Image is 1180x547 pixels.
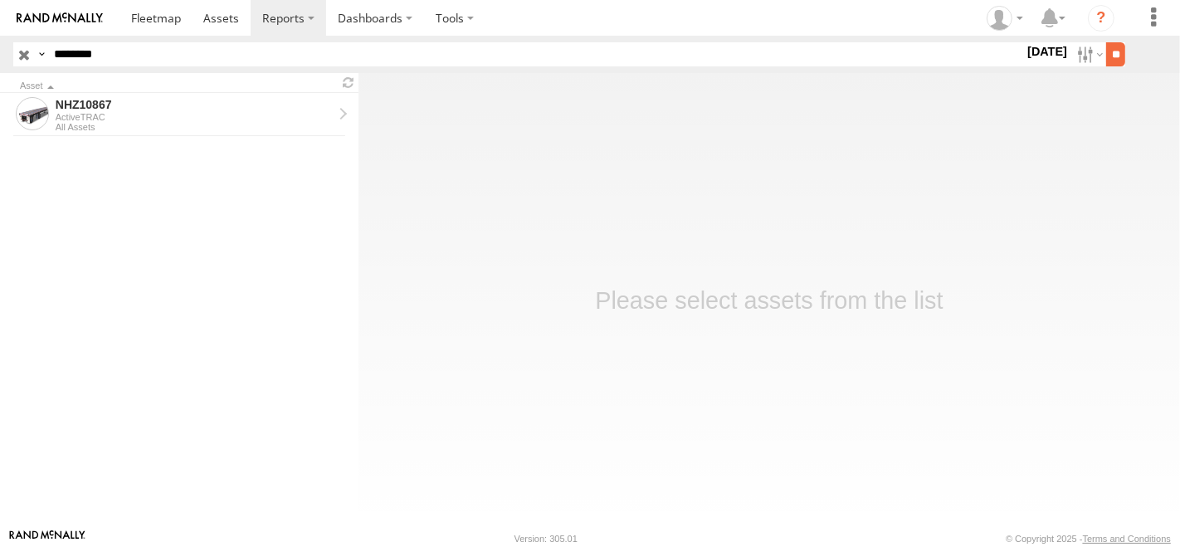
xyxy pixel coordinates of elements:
[20,82,332,90] div: Click to Sort
[514,534,578,544] div: Version: 305.01
[1006,534,1171,544] div: © Copyright 2025 -
[1088,5,1114,32] i: ?
[9,530,85,547] a: Visit our Website
[56,97,333,112] div: NHZ10867 - View Asset History
[35,42,48,66] label: Search Query
[17,12,103,24] img: rand-logo.svg
[56,112,333,122] div: ActiveTRAC
[1083,534,1171,544] a: Terms and Conditions
[981,6,1029,31] div: Zulema McIntosch
[339,75,358,90] span: Refresh
[1024,42,1070,61] label: [DATE]
[1070,42,1106,66] label: Search Filter Options
[56,122,333,132] div: All Assets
